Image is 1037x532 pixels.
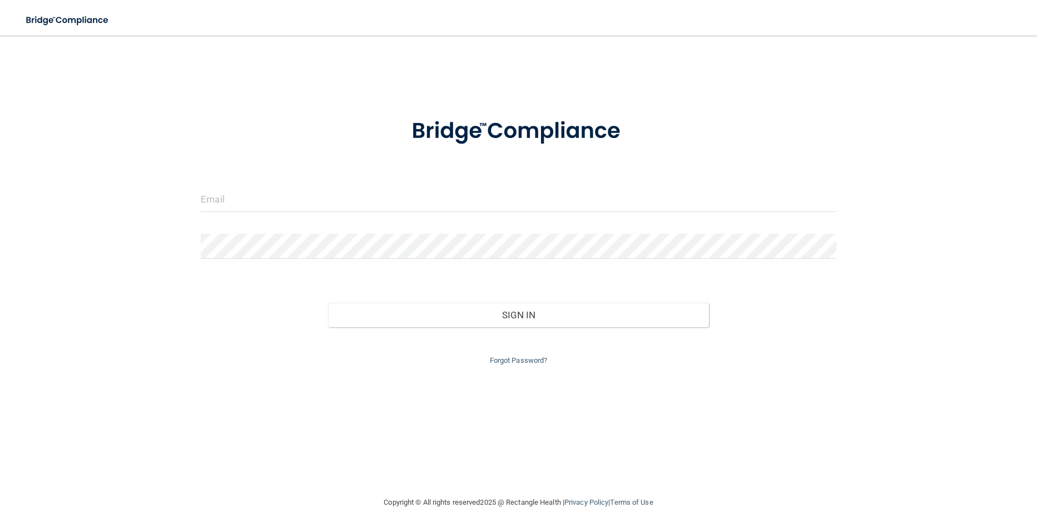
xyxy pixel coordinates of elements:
[328,303,709,327] button: Sign In
[610,498,653,506] a: Terms of Use
[564,498,608,506] a: Privacy Policy
[490,356,548,364] a: Forgot Password?
[316,485,722,520] div: Copyright © All rights reserved 2025 @ Rectangle Health | |
[201,187,836,212] input: Email
[17,9,119,32] img: bridge_compliance_login_screen.278c3ca4.svg
[389,102,648,160] img: bridge_compliance_login_screen.278c3ca4.svg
